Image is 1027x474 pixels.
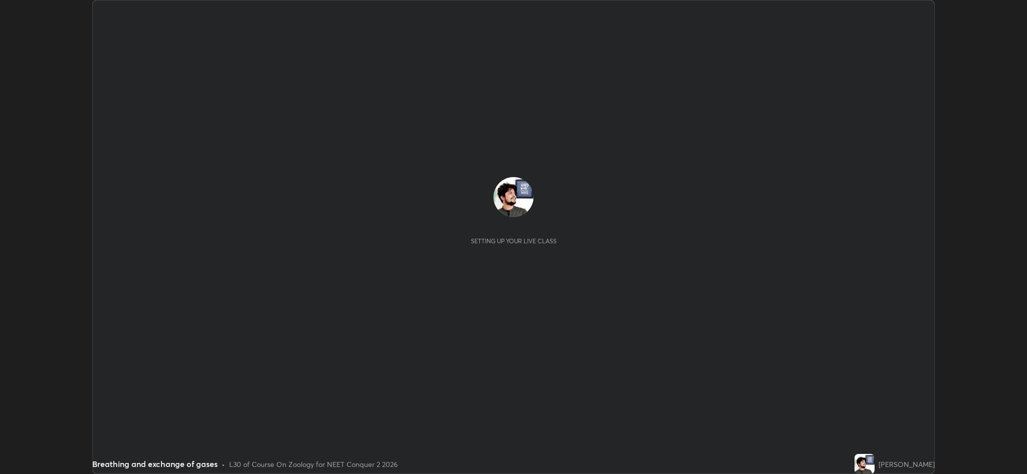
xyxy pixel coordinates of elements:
div: [PERSON_NAME] [879,459,935,469]
img: e936fb84a75f438cb91885776755d11f.jpg [854,454,875,474]
div: • [222,459,225,469]
div: Setting up your live class [471,237,557,245]
img: e936fb84a75f438cb91885776755d11f.jpg [493,177,534,217]
div: Breathing and exchange of gases [92,458,218,470]
div: L30 of Course On Zoology for NEET Conquer 2 2026 [229,459,398,469]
